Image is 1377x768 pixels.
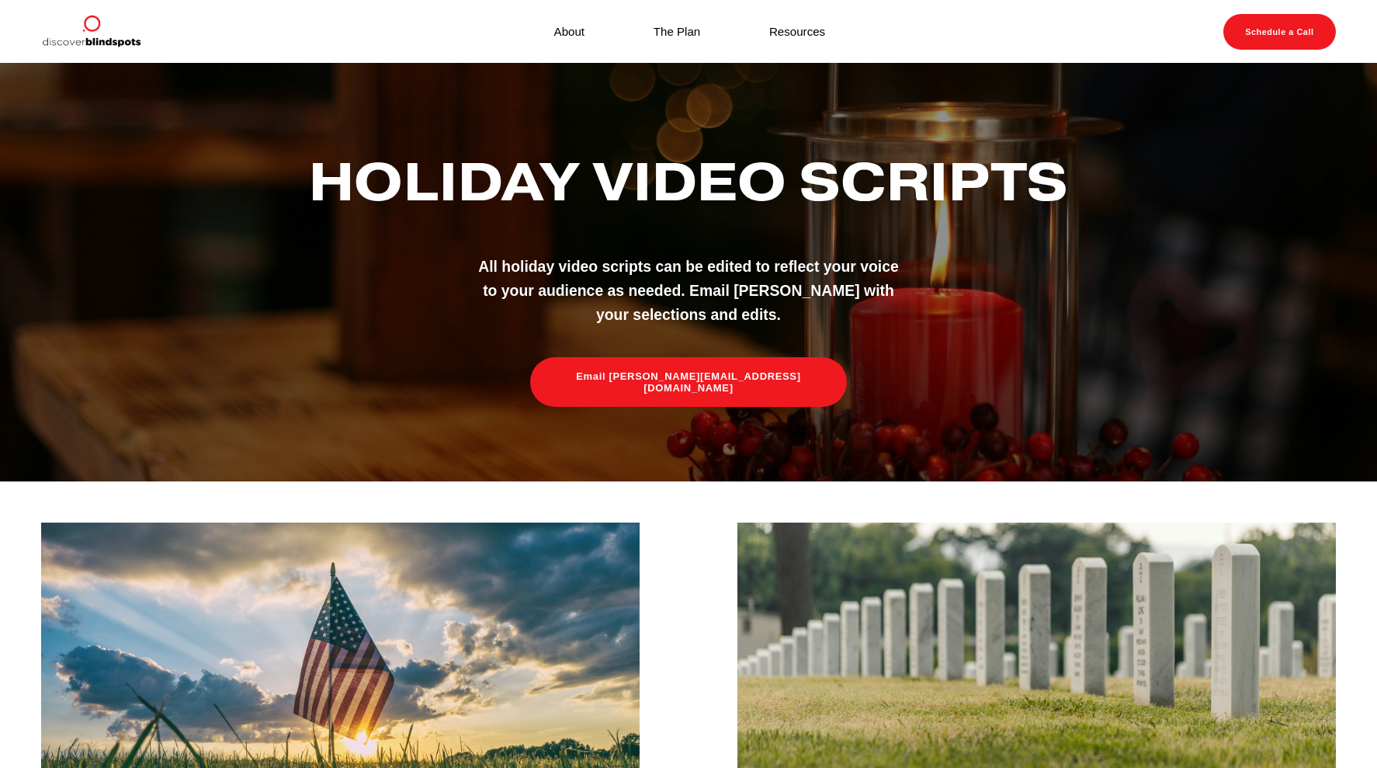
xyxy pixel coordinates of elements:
strong: All holiday video scripts can be edited to reflect your voice to your audience as needed. Email [... [478,258,903,323]
a: Schedule a Call [1223,14,1336,50]
a: About [554,21,585,42]
img: Discover Blind Spots [41,14,140,50]
h2: Holiday Video Scripts [258,154,1119,210]
a: Resources [769,21,825,42]
a: The Plan [654,21,700,42]
a: Email [PERSON_NAME][EMAIL_ADDRESS][DOMAIN_NAME] [530,357,848,407]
